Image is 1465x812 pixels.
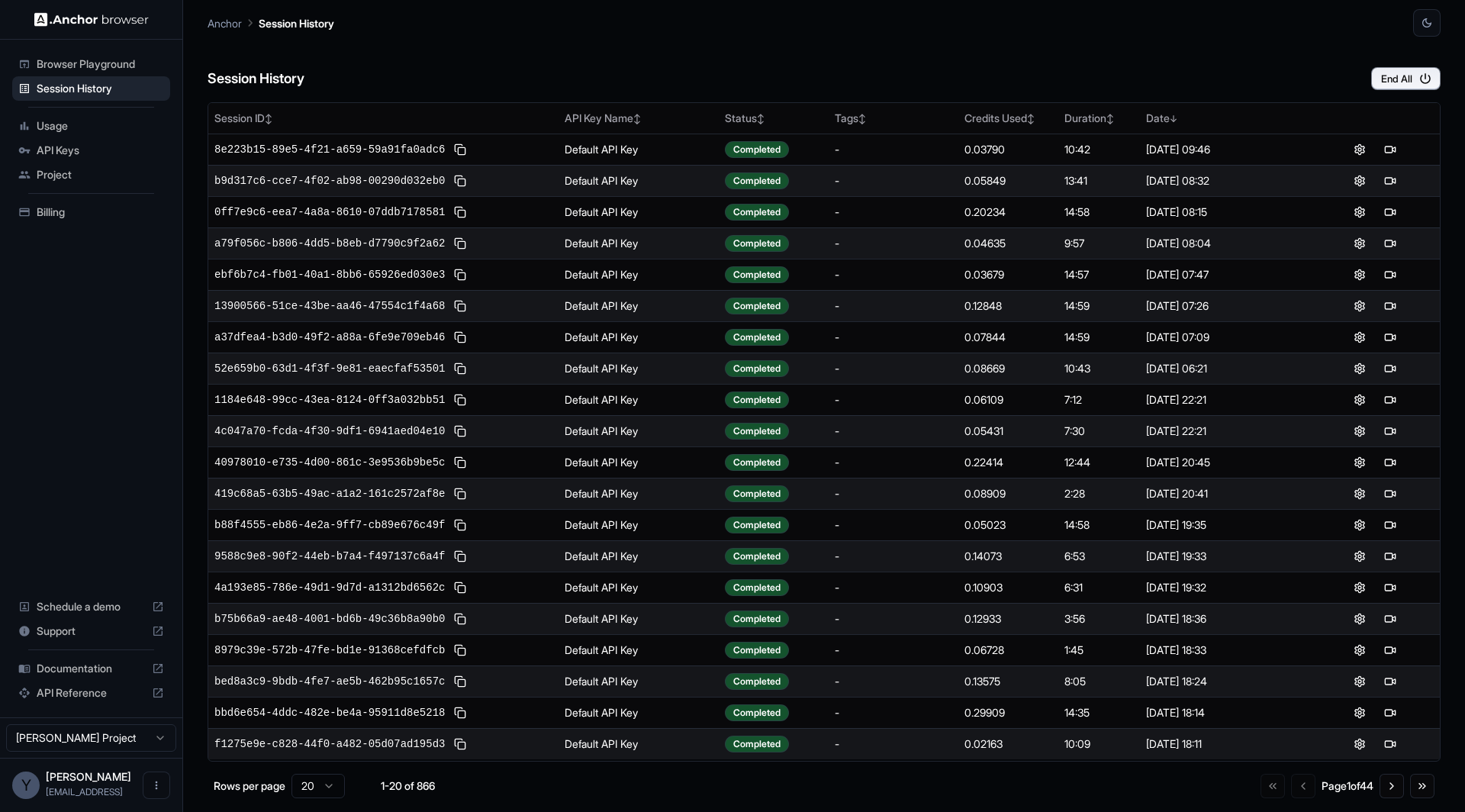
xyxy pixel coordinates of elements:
div: [DATE] 09:46 [1146,142,1304,157]
div: 13:41 [1064,173,1133,188]
div: 0.05849 [964,173,1052,188]
div: [DATE] 07:09 [1146,330,1304,345]
div: - [835,455,952,470]
p: Anchor [208,15,242,31]
div: [DATE] 08:04 [1146,236,1304,251]
td: Default API Key [559,259,719,290]
span: Yuma Heymans [46,770,131,783]
div: 7:30 [1064,424,1133,439]
span: 40978010-e735-4d00-861c-3e9536b9be5c [214,455,445,470]
div: 10:09 [1064,736,1133,752]
div: Project [12,163,170,187]
p: Session History [259,15,334,31]
div: - [835,643,952,658]
div: - [835,236,952,251]
div: - [835,424,952,439]
div: API Reference [12,681,170,705]
div: Schedule a demo [12,594,170,619]
div: 0.06109 [964,392,1052,408]
button: Open menu [143,772,170,799]
span: 8e223b15-89e5-4f21-a659-59a91fa0adc6 [214,142,445,157]
div: Usage [12,114,170,138]
div: 0.04635 [964,236,1052,251]
div: - [835,392,952,408]
div: 0.13575 [964,674,1052,689]
div: [DATE] 19:32 [1146,580,1304,595]
div: Completed [725,736,789,752]
div: Completed [725,485,789,502]
div: Y [12,772,40,799]
div: Completed [725,141,789,158]
div: Completed [725,579,789,596]
div: 0.08909 [964,486,1052,501]
div: 0.22414 [964,455,1052,470]
div: 1:45 [1064,643,1133,658]
div: 14:58 [1064,517,1133,533]
div: Browser Playground [12,52,170,76]
div: Completed [725,172,789,189]
div: - [835,549,952,564]
nav: breadcrumb [208,14,334,31]
td: Default API Key [559,196,719,227]
td: Default API Key [559,290,719,321]
div: 0.12933 [964,611,1052,627]
span: Documentation [37,661,146,676]
div: Tags [835,111,952,126]
td: Default API Key [559,353,719,384]
span: API Keys [37,143,164,158]
div: - [835,142,952,157]
span: 1184e648-99cc-43ea-8124-0ff3a032bb51 [214,392,445,408]
span: ebf6b7c4-fb01-40a1-8bb6-65926ed030e3 [214,267,445,282]
span: b88f4555-eb86-4e2a-9ff7-cb89e676c49f [214,517,445,533]
td: Default API Key [559,227,719,259]
div: 0.12848 [964,298,1052,314]
span: 13900566-51ce-43be-aa46-47554c1f4a68 [214,298,445,314]
div: Documentation [12,656,170,681]
div: 7:12 [1064,392,1133,408]
div: Completed [725,673,789,690]
div: [DATE] 19:33 [1146,549,1304,564]
div: 1-20 of 866 [369,778,446,794]
span: 8979c39e-572b-47fe-bd1e-91368cefdfcb [214,643,445,658]
td: Default API Key [559,384,719,415]
div: Billing [12,200,170,224]
div: - [835,330,952,345]
div: 0.03790 [964,142,1052,157]
span: bbd6e654-4ddc-482e-be4a-95911d8e5218 [214,705,445,720]
div: Completed [725,517,789,533]
div: Duration [1064,111,1133,126]
div: Session History [12,76,170,101]
div: Completed [725,298,789,314]
img: Anchor Logo [34,12,149,27]
div: Status [725,111,823,126]
div: Completed [725,266,789,283]
div: Completed [725,454,789,471]
div: - [835,705,952,720]
span: Schedule a demo [37,599,146,614]
div: 14:35 [1064,705,1133,720]
span: Project [37,167,164,182]
h6: Session History [208,68,304,90]
div: [DATE] 08:15 [1146,205,1304,220]
div: 0.29909 [964,705,1052,720]
td: Default API Key [559,165,719,196]
div: Session ID [214,111,552,126]
div: 0.02163 [964,736,1052,752]
div: [DATE] 20:45 [1146,455,1304,470]
div: 0.07844 [964,330,1052,345]
div: 10:42 [1064,142,1133,157]
div: 0.14073 [964,549,1052,564]
div: - [835,298,952,314]
td: Default API Key [559,603,719,634]
span: a37dfea4-b3d0-49f2-a88a-6fe9e709eb46 [214,330,445,345]
div: 0.05023 [964,517,1052,533]
td: Default API Key [559,634,719,665]
div: - [835,580,952,595]
div: 0.03679 [964,267,1052,282]
div: - [835,517,952,533]
span: 4c047a70-fcda-4f30-9df1-6941aed04e10 [214,424,445,439]
span: ↕ [265,113,272,124]
div: 10:43 [1064,361,1133,376]
div: 8:05 [1064,674,1133,689]
td: Default API Key [559,697,719,728]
